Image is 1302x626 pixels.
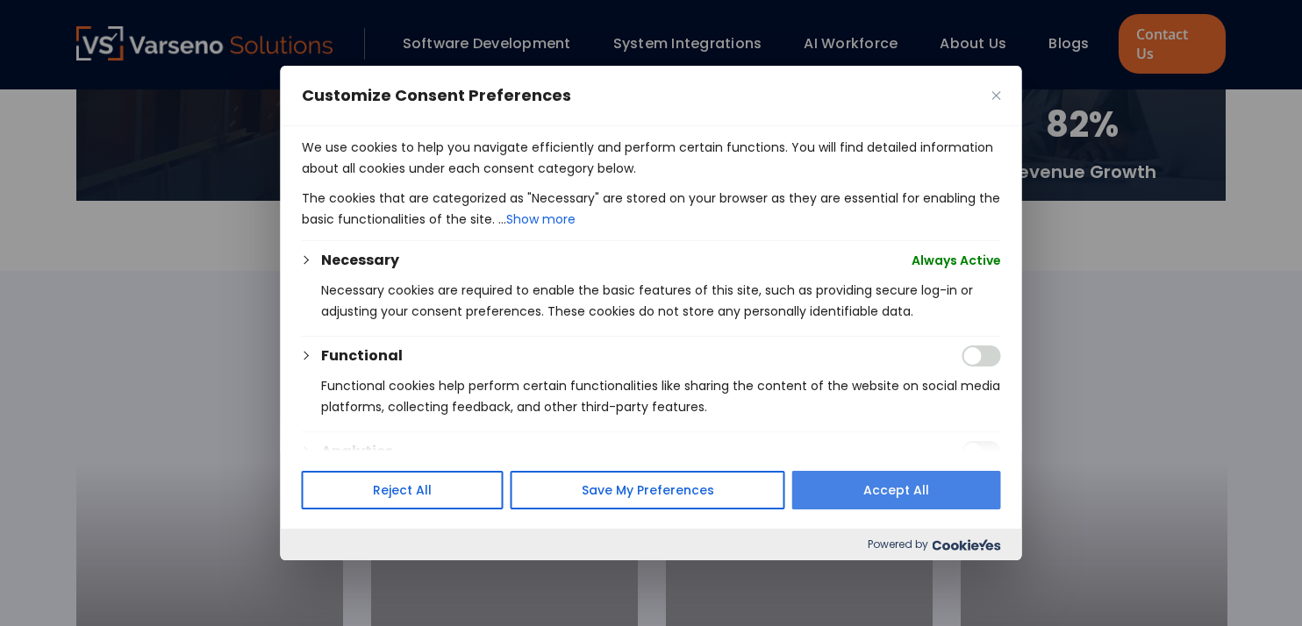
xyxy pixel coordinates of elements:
[933,539,1001,551] img: Cookieyes logo
[510,471,785,509] button: Save My Preferences
[792,471,1001,509] button: Accept All
[506,209,576,230] button: Show more
[321,375,1001,417] p: Functional cookies help perform certain functionalities like sharing the content of the website o...
[302,85,571,106] span: Customize Consent Preferences
[321,250,399,271] button: Necessary
[302,137,1001,179] p: We use cookies to help you navigate efficiently and perform certain functions. You will find deta...
[992,91,1001,100] img: Close
[321,345,403,366] button: Functional
[912,250,1001,271] span: Always Active
[321,280,1001,322] p: Necessary cookies are required to enable the basic features of this site, such as providing secur...
[302,471,504,509] button: Reject All
[281,529,1022,560] div: Powered by
[962,345,1001,366] input: Enable Functional
[302,188,1001,230] p: The cookies that are categorized as "Necessary" are stored on your browser as they are essential ...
